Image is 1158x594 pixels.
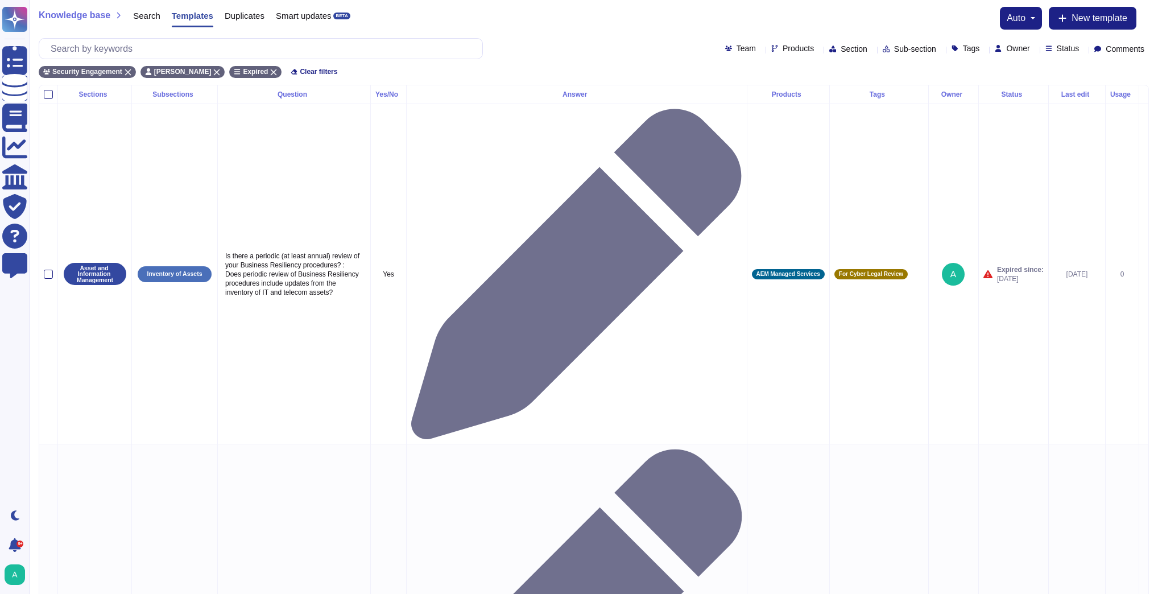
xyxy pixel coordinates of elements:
[1006,44,1029,52] span: Owner
[834,91,924,98] div: Tags
[172,11,213,20] span: Templates
[133,11,160,20] span: Search
[300,68,337,75] span: Clear filters
[39,11,110,20] span: Knowledge base
[933,91,974,98] div: Owner
[1110,270,1134,279] div: 0
[1049,7,1136,30] button: New template
[1053,270,1101,279] div: [DATE]
[737,44,756,52] span: Team
[154,68,212,75] span: [PERSON_NAME]
[997,265,1044,274] span: Expired since:
[1106,45,1144,53] span: Comments
[752,91,825,98] div: Products
[2,562,33,587] button: user
[375,91,402,98] div: Yes/No
[225,11,264,20] span: Duplicates
[411,91,742,98] div: Answer
[137,91,213,98] div: Subsections
[333,13,350,19] div: BETA
[783,44,814,52] span: Products
[1072,14,1127,23] span: New template
[1007,14,1035,23] button: auto
[1053,91,1101,98] div: Last edit
[63,91,127,98] div: Sections
[276,11,332,20] span: Smart updates
[222,91,366,98] div: Question
[375,270,402,279] p: Yes
[147,271,202,277] p: Inventory of Assets
[841,45,867,53] span: Section
[222,249,366,300] p: Is there a periodic (at least annual) review of your Business Resiliency procedures? : Does perio...
[942,263,965,286] img: user
[45,39,482,59] input: Search by keywords
[963,44,980,52] span: Tags
[983,91,1044,98] div: Status
[997,274,1044,283] span: [DATE]
[756,271,820,277] span: AEM Managed Services
[839,271,903,277] span: For Cyber Legal Review
[16,541,23,547] div: 9+
[1057,44,1080,52] span: Status
[1110,91,1134,98] div: Usage
[1007,14,1025,23] span: auto
[243,68,268,75] span: Expired
[894,45,936,53] span: Sub-section
[52,68,122,75] span: Security Engagement
[5,564,25,585] img: user
[68,265,122,283] p: Asset and Information Management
